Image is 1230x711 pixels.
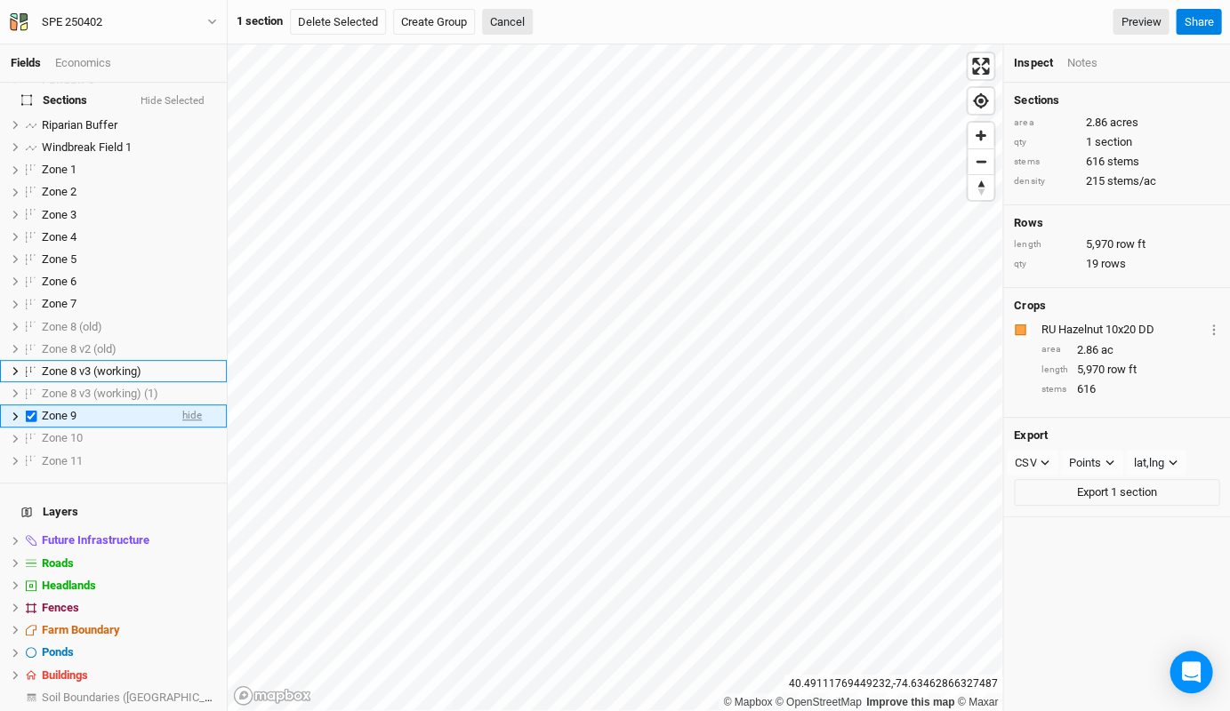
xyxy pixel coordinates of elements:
[776,696,862,708] a: OpenStreetMap
[1014,479,1219,506] button: Export 1 section
[1134,454,1164,472] div: lat,lng
[1014,238,1076,252] div: length
[968,123,993,148] button: Zoom in
[968,175,993,200] span: Reset bearing to north
[1007,450,1057,476] button: CSV
[42,601,216,615] div: Fences
[1176,9,1221,36] button: Share
[42,623,120,636] span: Farm Boundary
[42,668,88,682] span: Buildings
[21,93,87,108] span: Sections
[1014,55,1052,71] div: Inspect
[140,95,205,108] button: Hide Selected
[1106,173,1155,189] span: stems/ac
[42,185,216,199] div: Zone 2
[42,320,102,333] span: Zone 8 (old)
[968,149,993,174] span: Zoom out
[1109,115,1138,131] span: acres
[1100,342,1113,358] span: ac
[42,533,216,547] div: Future Infrastructure
[42,579,216,593] div: Headlands
[1066,55,1097,71] div: Notes
[42,454,83,467] span: Zone 11
[42,252,76,266] span: Zone 5
[11,56,41,69] a: Fields
[233,685,311,706] a: Mapbox logo
[1041,383,1067,396] div: stems
[1106,362,1136,378] span: row ft
[1014,236,1219,252] div: 5,970
[968,53,993,79] button: Enter fullscreen
[42,208,76,221] span: Zone 3
[42,601,79,614] span: Fences
[42,297,76,310] span: Zone 7
[42,579,96,592] span: Headlands
[723,696,772,708] a: Mapbox
[1041,362,1219,378] div: 5,970
[1041,322,1204,338] div: RU Hazelnut 10x20 DD
[1061,450,1122,476] button: Points
[42,252,216,267] div: Zone 5
[42,668,216,683] div: Buildings
[42,320,216,334] div: Zone 8 (old)
[1208,319,1219,340] button: Crop Usage
[968,88,993,114] span: Find my location
[1041,363,1067,377] div: length
[1014,115,1219,131] div: 2.86
[42,275,76,288] span: Zone 6
[42,691,239,704] span: Soil Boundaries ([GEOGRAPHIC_DATA])
[42,230,76,244] span: Zone 4
[182,405,202,427] span: hide
[237,13,283,29] div: 1 section
[1106,154,1138,170] span: stems
[11,494,216,530] h4: Layers
[42,118,117,132] span: Riparian Buffer
[1094,134,1131,150] span: section
[1014,134,1219,150] div: 1
[42,533,149,547] span: Future Infrastructure
[42,140,216,155] div: Windbreak Field 1
[9,12,218,32] button: SPE 250402
[1014,173,1219,189] div: 215
[1014,175,1076,188] div: density
[968,148,993,174] button: Zoom out
[42,342,117,355] span: Zone 8 v2 (old)
[42,556,216,571] div: Roads
[42,387,216,401] div: Zone 8 v3 (working) (1)
[42,364,141,378] span: Zone 8 v3 (working)
[42,645,216,659] div: Ponds
[1041,381,1219,397] div: 616
[957,696,998,708] a: Maxar
[1014,93,1219,108] h4: Sections
[42,163,216,177] div: Zone 1
[42,409,168,423] div: Zone 9
[1113,9,1169,36] a: Preview
[1014,156,1076,169] div: stems
[1014,136,1076,149] div: qty
[42,230,216,244] div: Zone 4
[42,342,216,356] div: Zone 8 v2 (old)
[42,364,216,379] div: Zone 8 v3 (working)
[866,696,954,708] a: Improve this map
[42,387,158,400] span: Zone 8 v3 (working) (1)
[42,431,83,444] span: Zone 10
[290,9,386,36] button: Delete Selected
[42,645,74,659] span: Ponds
[42,118,216,132] div: Riparian Buffer
[55,55,111,71] div: Economics
[1014,256,1219,272] div: 19
[42,13,102,31] div: SPE 250402
[42,140,132,154] span: Windbreak Field 1
[784,675,1002,693] div: 40.49111769449232 , -74.63462866327487
[42,275,216,289] div: Zone 6
[482,9,533,36] button: Cancel
[42,297,216,311] div: Zone 7
[42,208,216,222] div: Zone 3
[1100,256,1125,272] span: rows
[42,163,76,176] span: Zone 1
[1014,116,1076,130] div: area
[1014,428,1219,443] h4: Export
[393,9,475,36] button: Create Group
